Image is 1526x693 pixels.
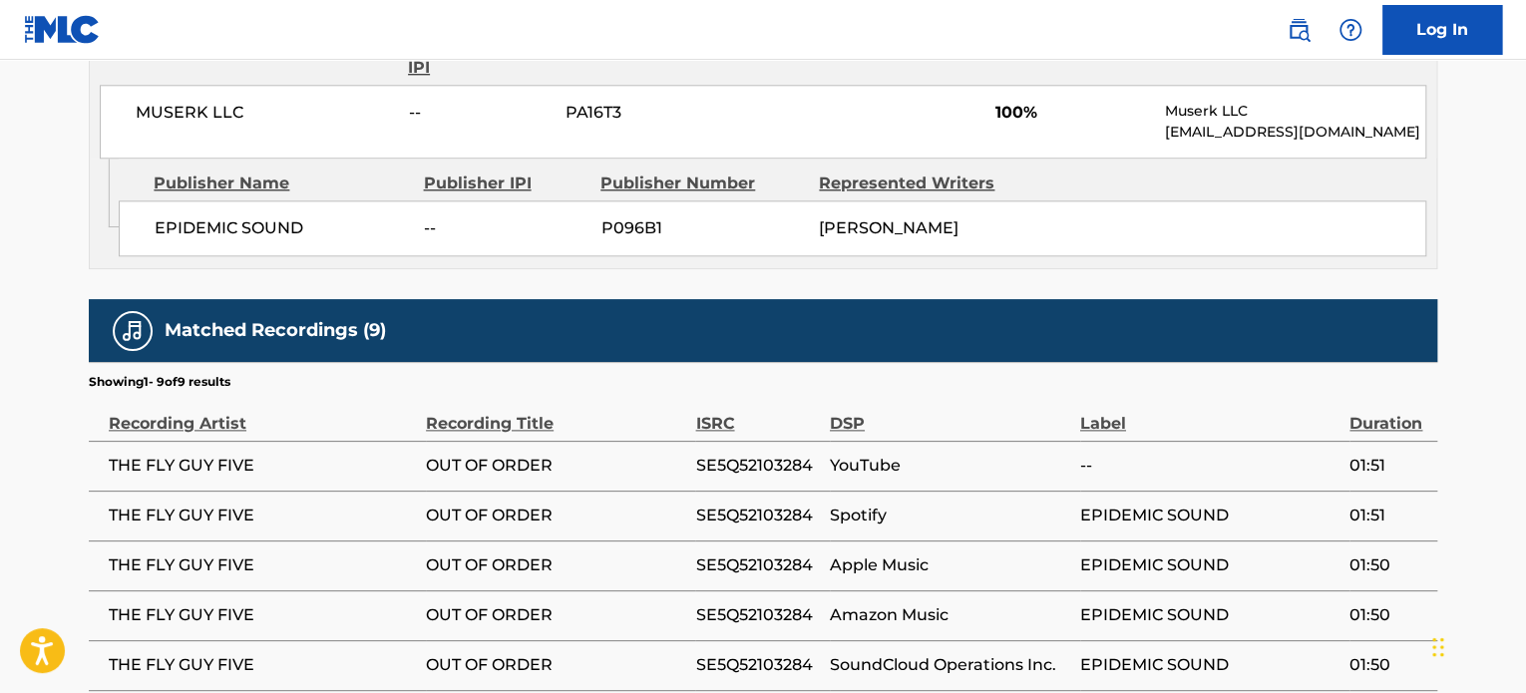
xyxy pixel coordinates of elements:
[1349,391,1427,436] div: Duration
[1331,10,1370,50] div: Help
[830,653,1070,677] span: SoundCloud Operations Inc.
[1165,101,1425,122] p: Muserk LLC
[121,319,145,343] img: Matched Recordings
[830,603,1070,627] span: Amazon Music
[1080,553,1339,577] span: EPIDEMIC SOUND
[426,504,685,527] span: OUT OF ORDER
[830,454,1070,478] span: YouTube
[426,553,685,577] span: OUT OF ORDER
[155,216,409,240] span: EPIDEMIC SOUND
[89,373,230,391] p: Showing 1 - 9 of 9 results
[695,391,819,436] div: ISRC
[109,391,416,436] div: Recording Artist
[695,653,819,677] span: SE5Q52103284
[995,101,1150,125] span: 100%
[409,101,551,125] span: --
[426,653,685,677] span: OUT OF ORDER
[1349,553,1427,577] span: 01:50
[154,172,408,195] div: Publisher Name
[819,172,1022,195] div: Represented Writers
[1080,603,1339,627] span: EPIDEMIC SOUND
[1426,597,1526,693] iframe: Chat Widget
[423,172,585,195] div: Publisher IPI
[165,319,386,342] h5: Matched Recordings (9)
[830,553,1070,577] span: Apple Music
[830,391,1070,436] div: DSP
[1349,603,1427,627] span: 01:50
[1165,122,1425,143] p: [EMAIL_ADDRESS][DOMAIN_NAME]
[1080,454,1339,478] span: --
[424,216,585,240] span: --
[109,553,416,577] span: THE FLY GUY FIVE
[695,454,819,478] span: SE5Q52103284
[1349,504,1427,527] span: 01:51
[1338,18,1362,42] img: help
[1287,18,1311,42] img: search
[109,454,416,478] span: THE FLY GUY FIVE
[695,504,819,527] span: SE5Q52103284
[830,504,1070,527] span: Spotify
[109,653,416,677] span: THE FLY GUY FIVE
[819,218,958,237] span: [PERSON_NAME]
[426,603,685,627] span: OUT OF ORDER
[109,504,416,527] span: THE FLY GUY FIVE
[426,454,685,478] span: OUT OF ORDER
[1080,653,1339,677] span: EPIDEMIC SOUND
[600,216,804,240] span: P096B1
[1279,10,1319,50] a: Public Search
[1432,617,1444,677] div: Drag
[426,391,685,436] div: Recording Title
[600,172,804,195] div: Publisher Number
[1349,653,1427,677] span: 01:50
[695,553,819,577] span: SE5Q52103284
[1080,391,1339,436] div: Label
[1382,5,1502,55] a: Log In
[1349,454,1427,478] span: 01:51
[109,603,416,627] span: THE FLY GUY FIVE
[566,101,759,125] span: PA16T3
[1080,504,1339,527] span: EPIDEMIC SOUND
[24,15,101,44] img: MLC Logo
[695,603,819,627] span: SE5Q52103284
[136,101,394,125] span: MUSERK LLC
